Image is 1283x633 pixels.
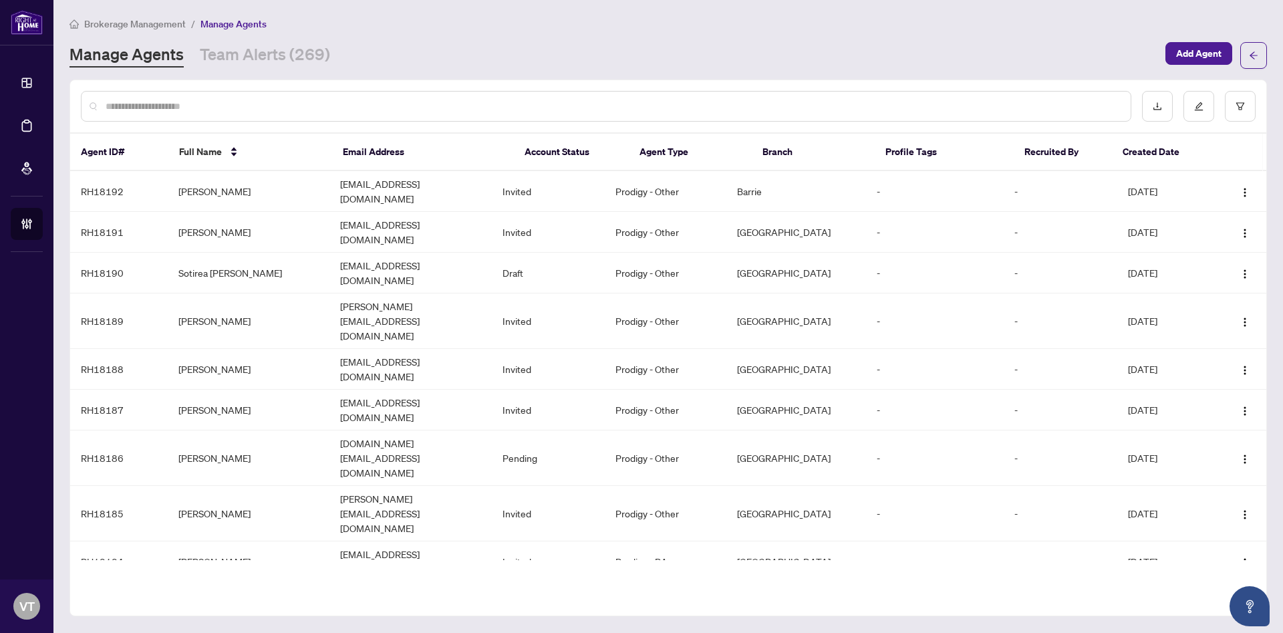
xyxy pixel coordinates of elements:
td: Invited [492,171,605,212]
td: - [1004,430,1117,486]
td: [DATE] [1117,349,1215,390]
span: download [1153,102,1162,111]
td: Prodigy - Other [605,212,726,253]
th: Agent ID# [70,134,168,171]
button: Logo [1234,221,1256,243]
span: Brokerage Management [84,18,186,30]
td: - [866,390,1004,430]
td: Invited [492,390,605,430]
td: [PERSON_NAME] [168,212,330,253]
td: Prodigy - Other [605,390,726,430]
td: [PERSON_NAME] [168,390,330,430]
td: RH18191 [70,212,168,253]
li: / [191,16,195,31]
td: [DATE] [1117,293,1215,349]
button: Logo [1234,358,1256,380]
td: Prodigy - Other [605,486,726,541]
td: Invited [492,293,605,349]
td: RH18185 [70,486,168,541]
button: Logo [1234,503,1256,524]
td: Sotirea [PERSON_NAME] [168,253,330,293]
td: [PERSON_NAME][EMAIL_ADDRESS][DOMAIN_NAME] [329,293,492,349]
span: Full Name [179,144,222,159]
button: Logo [1234,447,1256,469]
td: Prodigy - Other [605,253,726,293]
td: [EMAIL_ADDRESS][DOMAIN_NAME] [329,171,492,212]
td: [DATE] [1117,486,1215,541]
td: - [1004,541,1117,582]
td: [EMAIL_ADDRESS][DOMAIN_NAME] [329,253,492,293]
td: [PERSON_NAME] [168,430,330,486]
td: [EMAIL_ADDRESS][DOMAIN_NAME] [329,349,492,390]
button: Logo [1234,180,1256,202]
td: [PERSON_NAME] [168,293,330,349]
td: - [1004,349,1117,390]
td: [DATE] [1117,541,1215,582]
span: Add Agent [1176,43,1222,64]
td: - [866,171,1004,212]
th: Branch [752,134,875,171]
td: Barrie [726,171,866,212]
td: [GEOGRAPHIC_DATA] [726,390,866,430]
td: [DOMAIN_NAME][EMAIL_ADDRESS][DOMAIN_NAME] [329,430,492,486]
img: Logo [1240,406,1250,416]
td: - [866,349,1004,390]
td: RH18188 [70,349,168,390]
img: Logo [1240,317,1250,328]
td: Prodigy - Other [605,349,726,390]
td: [EMAIL_ADDRESS][DOMAIN_NAME] [329,541,492,582]
th: Full Name [168,134,332,171]
td: - [1004,171,1117,212]
button: Logo [1234,262,1256,283]
span: Manage Agents [200,18,267,30]
td: RH18190 [70,253,168,293]
button: edit [1183,91,1214,122]
td: [DATE] [1117,212,1215,253]
th: Created Date [1112,134,1210,171]
span: VT [19,597,35,616]
td: [DATE] [1117,253,1215,293]
td: - [866,253,1004,293]
td: [EMAIL_ADDRESS][DOMAIN_NAME] [329,390,492,430]
td: [GEOGRAPHIC_DATA] [726,349,866,390]
td: [DATE] [1117,171,1215,212]
img: logo [11,10,43,35]
td: [PERSON_NAME] [168,171,330,212]
td: RH18184 [70,541,168,582]
td: Prodigy - Other [605,293,726,349]
td: [PERSON_NAME] [168,486,330,541]
td: [DATE] [1117,390,1215,430]
img: Logo [1240,365,1250,376]
td: - [1004,486,1117,541]
img: Logo [1240,509,1250,520]
td: [PERSON_NAME] [168,349,330,390]
td: - [866,212,1004,253]
td: Invited [492,541,605,582]
td: [DATE] [1117,430,1215,486]
img: Logo [1240,187,1250,198]
td: RH18186 [70,430,168,486]
button: filter [1225,91,1256,122]
td: Prodigy - RA [605,541,726,582]
th: Agent Type [629,134,752,171]
th: Email Address [332,134,514,171]
button: Logo [1234,310,1256,332]
td: [GEOGRAPHIC_DATA] [726,253,866,293]
th: Account Status [514,134,629,171]
span: home [69,19,79,29]
td: - [866,430,1004,486]
td: - [1004,293,1117,349]
td: - [1004,253,1117,293]
td: Invited [492,212,605,253]
button: Open asap [1230,586,1270,626]
th: Profile Tags [875,134,1014,171]
td: RH18192 [70,171,168,212]
td: - [1004,390,1117,430]
td: [GEOGRAPHIC_DATA] [726,541,866,582]
span: arrow-left [1249,51,1258,60]
td: Invited [492,349,605,390]
td: RH18189 [70,293,168,349]
img: Logo [1240,269,1250,279]
td: - [866,486,1004,541]
td: Prodigy - Other [605,171,726,212]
